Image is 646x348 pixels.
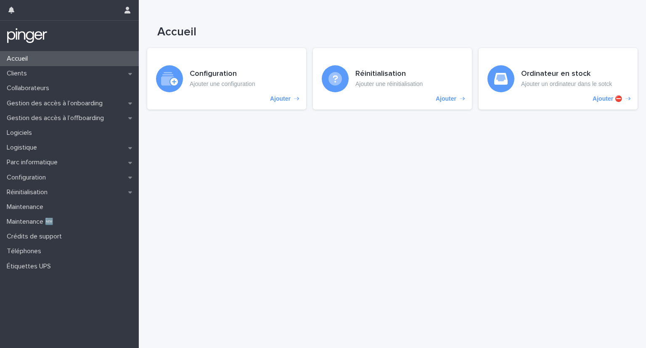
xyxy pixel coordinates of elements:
[3,218,60,226] p: Maintenance 🆕
[157,25,567,40] h1: Accueil
[190,80,255,88] p: Ajouter une configuration
[3,174,53,182] p: Configuration
[3,144,44,152] p: Logistique
[521,80,612,88] p: Ajouter un ordinateur dans le sotck
[355,70,423,79] h3: Réinitialisation
[3,70,34,78] p: Clients
[313,48,472,110] a: Ajouter
[3,188,54,196] p: Réinitialisation
[479,48,638,110] a: Ajouter ⛔️
[436,95,456,102] p: Ajouter
[147,48,306,110] a: Ajouter
[355,80,423,88] p: Ajouter une réinitialisation
[3,262,58,270] p: Étiquettes UPS
[3,55,34,63] p: Accueil
[3,203,50,211] p: Maintenance
[3,158,64,166] p: Parc informatique
[3,84,56,92] p: Collaborateurs
[3,114,111,122] p: Gestion des accès à l’offboarding
[3,129,39,137] p: Logiciels
[270,95,291,102] p: Ajouter
[593,95,622,102] p: Ajouter ⛔️
[190,70,255,79] h3: Configuration
[7,27,48,44] img: mTgBEunGTSyRkCgitkcU
[3,233,69,241] p: Crédits de support
[3,247,48,255] p: Téléphones
[3,99,109,107] p: Gestion des accès à l’onboarding
[521,70,612,79] h3: Ordinateur en stock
